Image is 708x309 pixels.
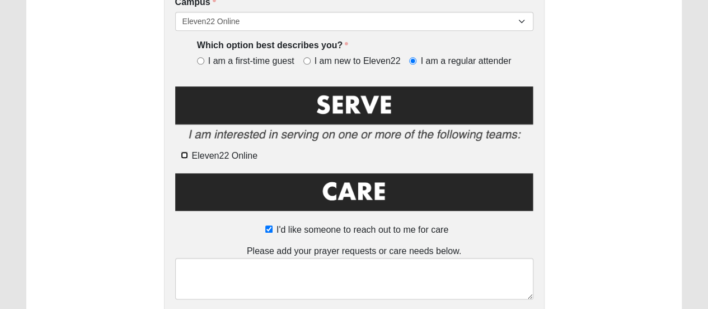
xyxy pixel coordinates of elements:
[175,84,533,149] img: Serve2.png
[303,57,311,64] input: I am new to Eleven22
[315,55,401,68] span: I am new to Eleven22
[197,57,204,64] input: I am a first-time guest
[409,57,416,64] input: I am a regular attender
[420,55,511,68] span: I am a regular attender
[208,55,294,68] span: I am a first-time guest
[197,39,348,52] label: Which option best describes you?
[175,245,533,299] div: Please add your prayer requests or care needs below.
[181,151,188,159] input: Eleven22 Online
[276,225,448,234] span: I'd like someone to reach out to me for care
[192,151,257,160] span: Eleven22 Online
[265,225,273,233] input: I'd like someone to reach out to me for care
[175,170,533,221] img: Care.png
